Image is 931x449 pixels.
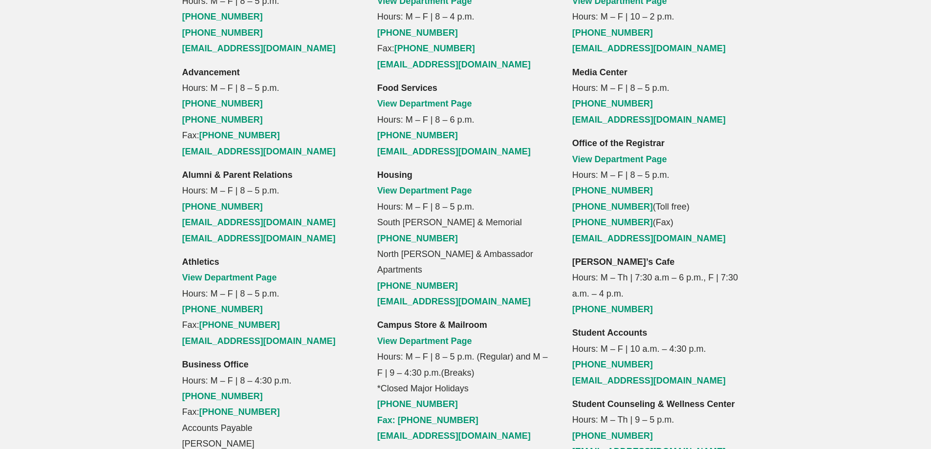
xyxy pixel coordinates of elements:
[572,202,653,212] a: [PHONE_NUMBER]
[199,407,280,417] a: [PHONE_NUMBER]
[572,186,653,195] a: [PHONE_NUMBER]
[377,167,554,310] p: Hours: M – F | 8 – 5 p.m. South [PERSON_NAME] & Memorial North [PERSON_NAME] & Ambassador Apartments
[377,186,472,195] a: View Department Page
[377,317,554,444] p: Hours: M – F | 8 – 5 p.m. (Regular) and M – F | 9 – 4:30 p.m.(Breaks) *Closed Major Holidays
[182,202,263,212] a: [PHONE_NUMBER]
[377,281,458,291] a: [PHONE_NUMBER]
[572,399,735,409] strong: Student Counseling & Wellness Center
[182,254,359,349] p: Hours: M – F | 8 – 5 p.m. Fax:
[572,64,749,128] p: Hours: M – F | 8 – 5 p.m.
[377,415,478,425] a: Fax: [PHONE_NUMBER]
[572,217,653,227] a: [PHONE_NUMBER]
[572,234,726,243] a: [EMAIL_ADDRESS][DOMAIN_NAME]
[182,28,263,38] a: [PHONE_NUMBER]
[377,147,531,156] a: [EMAIL_ADDRESS][DOMAIN_NAME]
[377,83,437,93] strong: Food Services
[199,130,280,140] a: [PHONE_NUMBER]
[377,99,472,108] a: View Department Page
[572,328,647,338] strong: Student Accounts
[377,431,531,441] a: [EMAIL_ADDRESS][DOMAIN_NAME]
[572,67,628,77] strong: Media Center
[199,320,280,330] a: [PHONE_NUMBER]
[377,170,412,180] strong: Housing
[572,304,653,314] a: [PHONE_NUMBER]
[182,336,336,346] a: [EMAIL_ADDRESS][DOMAIN_NAME]
[182,273,277,282] a: View Department Page
[572,360,653,369] a: [PHONE_NUMBER]
[572,431,653,441] a: [PHONE_NUMBER]
[572,257,674,267] strong: [PERSON_NAME]’s Cafe
[572,154,667,164] a: View Department Page
[182,147,336,156] a: [EMAIL_ADDRESS][DOMAIN_NAME]
[572,325,749,388] p: Hours: M – F | 10 a.m. – 4:30 p.m.
[377,297,531,306] a: [EMAIL_ADDRESS][DOMAIN_NAME]
[182,234,336,243] a: [EMAIL_ADDRESS][DOMAIN_NAME]
[182,64,359,159] p: Hours: M – F | 8 – 5 p.m. Fax:
[377,60,531,69] a: [EMAIL_ADDRESS][DOMAIN_NAME]
[182,99,263,108] a: [PHONE_NUMBER]
[572,138,665,148] strong: Office of the Registrar
[182,391,263,401] a: [PHONE_NUMBER]
[572,43,726,53] a: [EMAIL_ADDRESS][DOMAIN_NAME]
[572,254,749,318] p: Hours: M – Th | 7:30 a.m – 6 p.m., F | 7:30 a.m. – 4 p.m.
[377,336,472,346] a: View Department Page
[572,28,653,38] a: [PHONE_NUMBER]
[182,217,336,227] a: [EMAIL_ADDRESS][DOMAIN_NAME]
[182,257,219,267] strong: Athletics
[182,360,249,369] strong: Business Office
[572,115,726,125] a: [EMAIL_ADDRESS][DOMAIN_NAME]
[182,115,263,125] a: [PHONE_NUMBER]
[182,67,240,77] strong: Advancement
[377,28,458,38] a: [PHONE_NUMBER]
[377,234,458,243] a: [PHONE_NUMBER]
[182,43,336,53] a: [EMAIL_ADDRESS][DOMAIN_NAME]
[377,399,458,409] a: [PHONE_NUMBER]
[572,99,653,108] a: [PHONE_NUMBER]
[572,135,749,246] p: Hours: M – F | 8 – 5 p.m. (Toll free) (Fax)
[377,130,458,140] a: [PHONE_NUMBER]
[182,12,263,21] a: [PHONE_NUMBER]
[182,167,359,246] p: Hours: M – F | 8 – 5 p.m.
[377,80,554,159] p: Hours: M – F | 8 – 6 p.m.
[377,320,487,330] strong: Campus Store & Mailroom
[182,170,293,180] strong: Alumni & Parent Relations
[182,304,263,314] a: [PHONE_NUMBER]
[572,376,726,385] a: [EMAIL_ADDRESS][DOMAIN_NAME]
[394,43,475,53] a: [PHONE_NUMBER]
